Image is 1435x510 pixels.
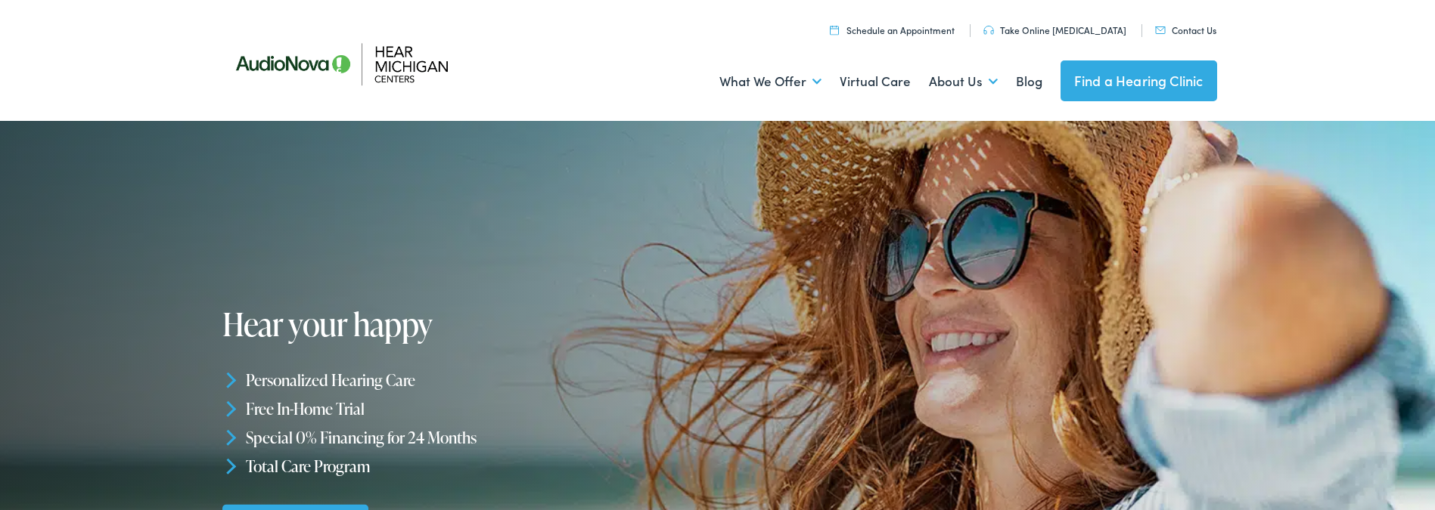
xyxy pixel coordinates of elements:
[929,54,998,110] a: About Us
[1155,26,1166,34] img: utility icon
[222,451,725,480] li: Total Care Program
[1016,54,1042,110] a: Blog
[222,307,682,342] h1: Hear your happy
[222,394,725,423] li: Free In-Home Trial
[222,423,725,452] li: Special 0% Financing for 24 Months
[1061,60,1217,101] a: Find a Hearing Clinic
[830,25,839,35] img: utility icon
[719,54,822,110] a: What We Offer
[222,366,725,394] li: Personalized Hearing Care
[983,26,994,35] img: utility icon
[1155,23,1216,36] a: Contact Us
[983,23,1126,36] a: Take Online [MEDICAL_DATA]
[830,23,955,36] a: Schedule an Appointment
[840,54,911,110] a: Virtual Care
